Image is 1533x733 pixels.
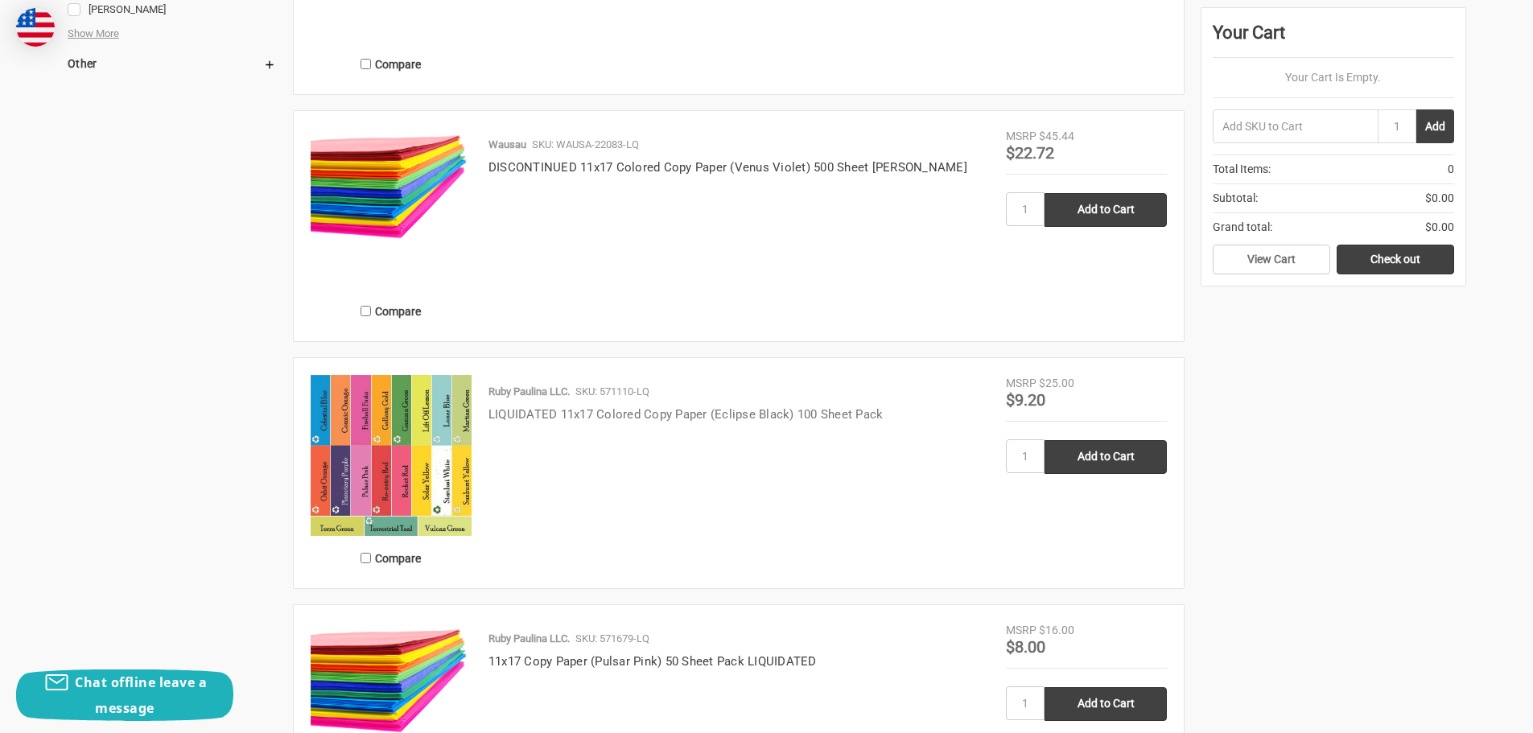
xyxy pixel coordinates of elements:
span: $22.72 [1006,143,1054,163]
input: Compare [361,306,371,316]
input: Add to Cart [1045,687,1167,721]
span: 0 [1448,161,1454,178]
div: MSRP [1006,622,1036,639]
input: Add to Cart [1045,193,1167,227]
input: Add SKU to Cart [1213,109,1378,143]
a: LIQUIDATED 11x17 Colored Copy Paper (Eclipse Black) 100 Sheet Pack [488,407,884,422]
a: DISCONTINUED 11x17 Colored Copy Paper (Venus Violet) 500 Sheet [PERSON_NAME] [488,160,967,175]
p: SKU: 571679-LQ [575,631,649,647]
span: Show More [68,26,119,42]
img: 11x17 Colored Copy Paper (Venus Violet) 500 Sheet Ream [311,128,472,243]
input: Compare [361,553,371,563]
span: $9.20 [1006,390,1045,410]
a: 11x17 Copy Paper (Pulsar Pink) 50 Sheet Pack LIQUIDATED [488,654,817,669]
button: Chat offline leave a message [16,669,233,721]
span: $8.00 [1006,637,1045,657]
input: Add to Cart [1045,440,1167,474]
h5: Other [68,54,276,73]
span: $16.00 [1039,624,1074,636]
span: Chat offline leave a message [75,673,207,717]
img: duty and tax information for United States [16,8,55,47]
span: $25.00 [1039,377,1074,389]
a: 11x17 Colored Copy Paper (Venus Violet) 500 Sheet Ream [311,128,472,289]
label: Compare [311,298,472,324]
p: Your Cart Is Empty. [1213,69,1454,86]
input: Compare [361,59,371,69]
span: $0.00 [1425,219,1454,236]
img: 11x17 Colored Copy Paper (Eclipse Black) 100 Sheet Pack LIQUIDATED [311,375,472,536]
button: Add [1416,109,1454,143]
a: Check out [1337,245,1454,275]
p: Ruby Paulina LLC. [488,631,570,647]
div: MSRP [1006,128,1036,145]
label: Compare [311,545,472,571]
div: MSRP [1006,375,1036,392]
span: $45.44 [1039,130,1074,142]
p: SKU: 571110-LQ [575,384,649,400]
span: Grand total: [1213,219,1272,236]
p: SKU: WAUSA-22083-LQ [532,137,639,153]
label: Compare [311,51,472,77]
p: Ruby Paulina LLC. [488,384,570,400]
p: Wausau [488,137,526,153]
div: Your Cart [1213,19,1454,58]
span: $0.00 [1425,190,1454,207]
span: Total Items: [1213,161,1271,178]
a: View Cart [1213,245,1330,275]
span: Subtotal: [1213,190,1258,207]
